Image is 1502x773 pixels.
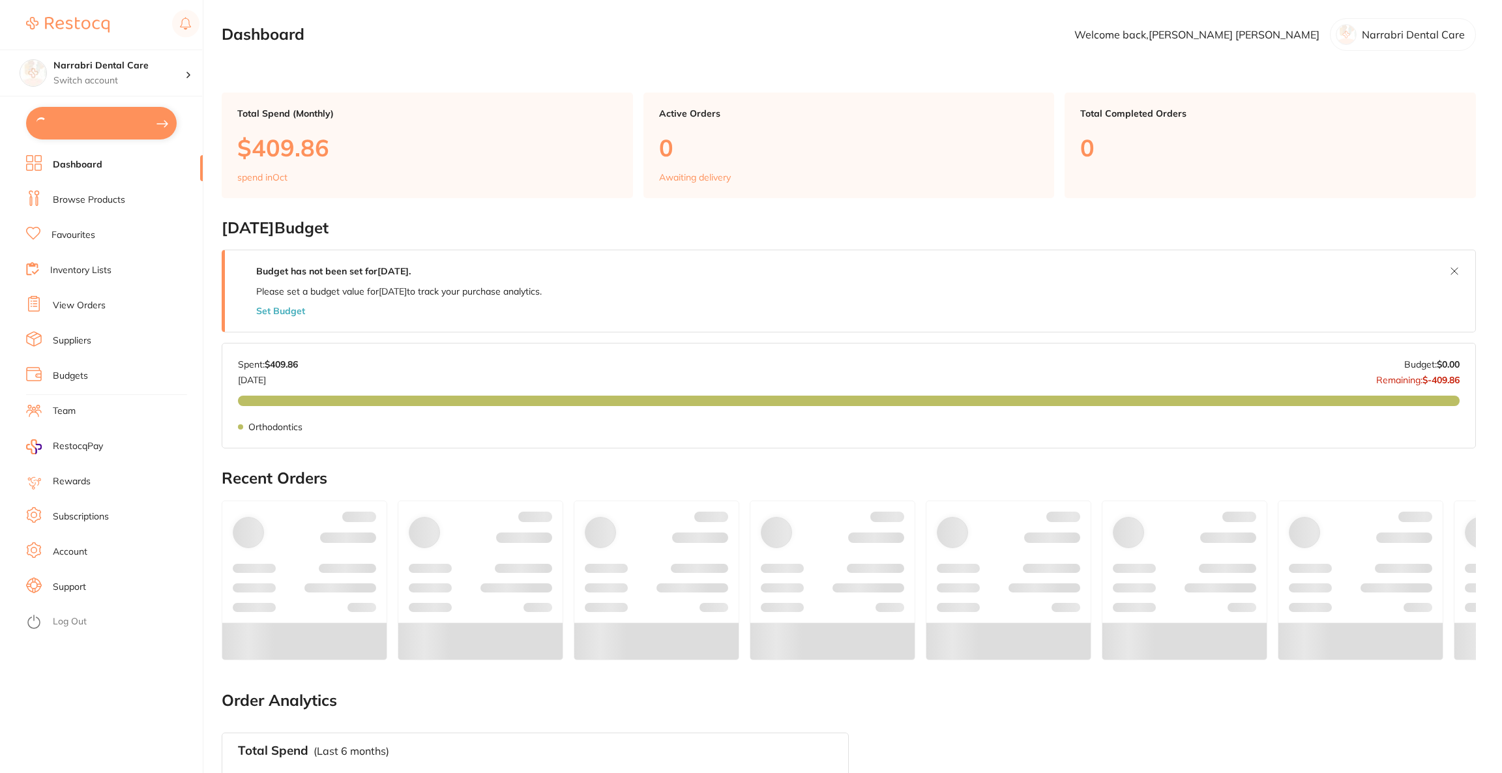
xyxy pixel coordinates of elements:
[1080,134,1460,161] p: 0
[53,405,76,418] a: Team
[314,745,389,757] p: (Last 6 months)
[53,546,87,559] a: Account
[222,25,304,44] h2: Dashboard
[53,299,106,312] a: View Orders
[53,370,88,383] a: Budgets
[1080,108,1460,119] p: Total Completed Orders
[1376,370,1460,385] p: Remaining:
[237,108,617,119] p: Total Spend (Monthly)
[1065,93,1476,198] a: Total Completed Orders0
[53,510,109,523] a: Subscriptions
[222,692,1476,710] h2: Order Analytics
[256,286,542,297] p: Please set a budget value for [DATE] to track your purchase analytics.
[256,306,305,316] button: Set Budget
[659,108,1039,119] p: Active Orders
[659,134,1039,161] p: 0
[53,440,103,453] span: RestocqPay
[26,10,110,40] a: Restocq Logo
[26,612,199,633] button: Log Out
[237,134,617,161] p: $409.86
[26,439,103,454] a: RestocqPay
[238,370,298,385] p: [DATE]
[53,581,86,594] a: Support
[1074,29,1319,40] p: Welcome back, [PERSON_NAME] [PERSON_NAME]
[222,219,1476,237] h2: [DATE] Budget
[248,422,302,432] p: Orthodontics
[53,158,102,171] a: Dashboard
[265,358,298,370] strong: $409.86
[256,265,411,277] strong: Budget has not been set for [DATE] .
[237,172,287,182] p: spend in Oct
[26,439,42,454] img: RestocqPay
[222,93,633,198] a: Total Spend (Monthly)$409.86spend inOct
[50,264,111,277] a: Inventory Lists
[1362,29,1465,40] p: Narrabri Dental Care
[20,60,46,86] img: Narrabri Dental Care
[53,59,185,72] h4: Narrabri Dental Care
[53,475,91,488] a: Rewards
[659,172,731,182] p: Awaiting delivery
[53,194,125,207] a: Browse Products
[53,334,91,347] a: Suppliers
[53,74,185,87] p: Switch account
[222,469,1476,488] h2: Recent Orders
[238,359,298,370] p: Spent:
[52,229,95,242] a: Favourites
[643,93,1055,198] a: Active Orders0Awaiting delivery
[26,17,110,33] img: Restocq Logo
[1422,374,1460,386] strong: $-409.86
[1404,359,1460,370] p: Budget:
[53,615,87,628] a: Log Out
[1437,358,1460,370] strong: $0.00
[238,744,308,758] h3: Total Spend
